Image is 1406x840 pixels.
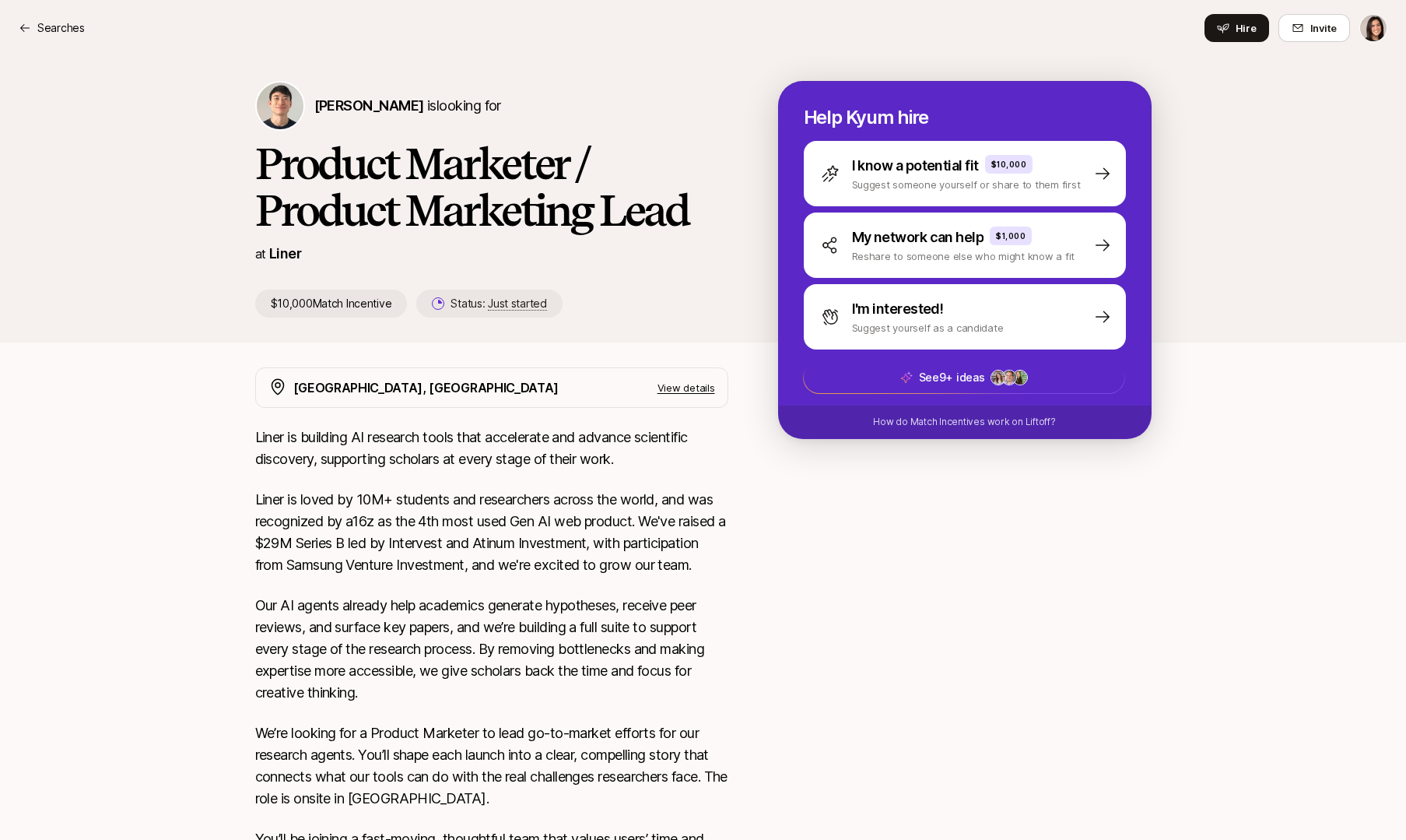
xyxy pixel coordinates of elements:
p: [GEOGRAPHIC_DATA], [GEOGRAPHIC_DATA] [293,378,559,398]
p: Reshare to someone else who might know a fit [852,248,1075,264]
p: Liner is loved by 10M+ students and researchers across the world, and was recognized by a16z as t... [255,489,728,576]
p: $10,000 [991,158,1027,170]
img: ACg8ocJmNS_JoWcfat8875huM6meWTYnITeMdNY1pDsCB79RaHZW=s160-c [991,371,1005,385]
p: Status: [451,294,546,313]
p: My network can help [852,227,984,248]
img: 9dbb0952_a94c_47fe_988e_7b595f77d1b7.jpg [1013,371,1027,385]
button: Eleanor Morgan [1359,14,1387,42]
p: Liner is building AI research tools that accelerate and advance scientific discovery, supporting ... [255,427,728,470]
a: Liner [269,245,301,262]
p: I'm interested! [852,298,944,320]
img: a8163552_46b3_43d6_9ef0_8442821dc43f.jpg [1002,371,1016,385]
p: Help Kyum hire [804,107,1126,128]
h1: Product Marketer / Product Marketing Lead [255,140,728,234]
p: $10,000 Match Incentive [255,290,408,318]
p: We’re looking for a Product Marketer to lead go-to-market efforts for our research agents. You’ll... [255,722,728,810]
img: Eleanor Morgan [1360,15,1387,41]
span: Just started [488,297,547,311]
p: $1,000 [996,230,1026,242]
span: Invite [1310,20,1337,36]
p: See 9+ ideas [918,368,984,387]
p: Suggest someone yourself or share to them first [852,177,1081,192]
span: [PERSON_NAME] [314,97,424,114]
p: Suggest yourself as a candidate [852,320,1004,336]
p: How do Match Incentives work on Liftoff? [873,415,1055,429]
button: See9+ ideas [803,361,1125,394]
p: is looking for [314,95,501,117]
button: Invite [1278,14,1350,42]
p: Our AI agents already help academics generate hypotheses, receive peer reviews, and surface key p... [255,595,728,704]
img: Kyum Kim [257,83,303,129]
span: Hire [1236,20,1257,36]
p: Searches [37,19,85,37]
p: I know a potential fit [852,155,979,177]
button: Hire [1204,14,1269,42]
p: View details [657,380,715,395]
p: at [255,244,266,264]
